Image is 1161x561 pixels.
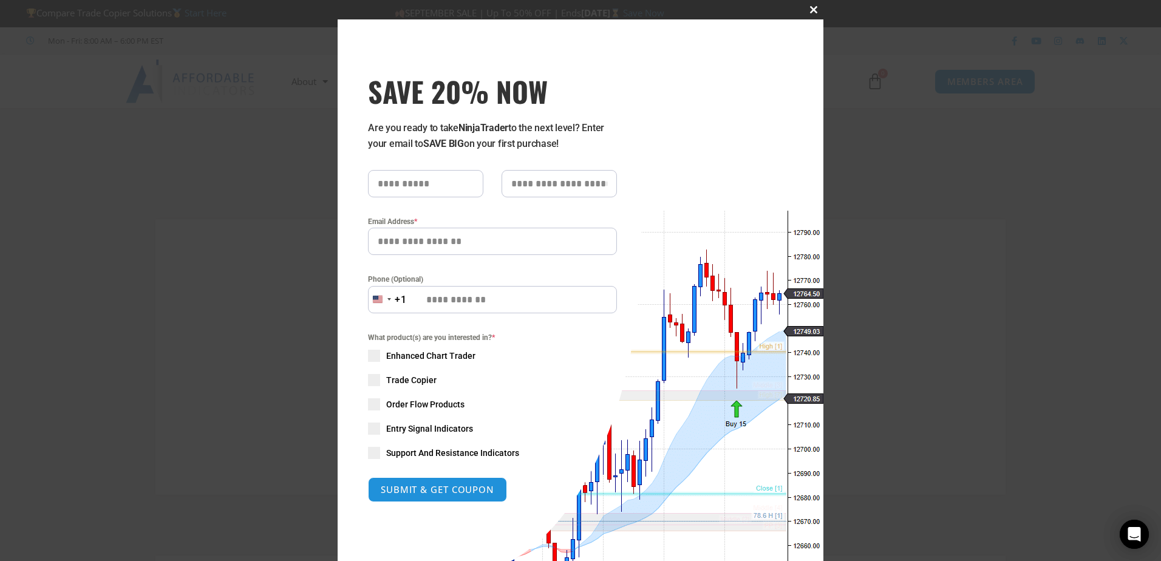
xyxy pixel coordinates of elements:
button: SUBMIT & GET COUPON [368,477,507,502]
span: Support And Resistance Indicators [386,447,519,459]
button: Selected country [368,286,407,313]
div: Open Intercom Messenger [1120,520,1149,549]
label: Trade Copier [368,374,617,386]
span: Enhanced Chart Trader [386,350,475,362]
label: Enhanced Chart Trader [368,350,617,362]
div: +1 [395,292,407,308]
span: Trade Copier [386,374,437,386]
label: Email Address [368,216,617,228]
label: Entry Signal Indicators [368,423,617,435]
span: What product(s) are you interested in? [368,331,617,344]
label: Support And Resistance Indicators [368,447,617,459]
p: Are you ready to take to the next level? Enter your email to on your first purchase! [368,120,617,152]
strong: SAVE BIG [423,138,464,149]
span: Order Flow Products [386,398,465,410]
h3: SAVE 20% NOW [368,74,617,108]
label: Phone (Optional) [368,273,617,285]
label: Order Flow Products [368,398,617,410]
strong: NinjaTrader [458,122,508,134]
span: Entry Signal Indicators [386,423,473,435]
